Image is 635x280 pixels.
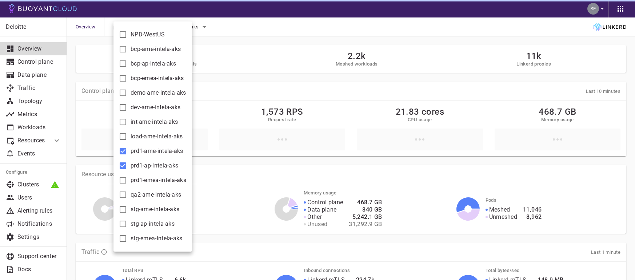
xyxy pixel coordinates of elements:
[131,206,179,213] span: stg-ame-intela-aks
[131,60,176,67] span: bcp-ap-intela-aks
[131,104,180,111] span: dev-ame-intela-aks
[131,118,178,126] span: int-ame-intela-aks
[131,46,181,53] span: bcp-ame-intela-aks
[131,133,183,140] span: load-ame-intela-aks
[131,162,178,169] span: prd1-ap-intela-aks
[131,191,181,198] span: qa2-ame-intela-aks
[131,89,186,96] span: demo-ame-intela-aks
[131,147,183,155] span: prd1-ame-intela-aks
[131,75,184,82] span: bcp-emea-intela-aks
[131,220,175,228] span: stg-ap-intela-aks
[131,177,186,184] span: prd1-emea-intela-aks
[131,235,183,242] span: stg-emea-intela-aks
[131,31,165,38] span: NPD-WestUS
